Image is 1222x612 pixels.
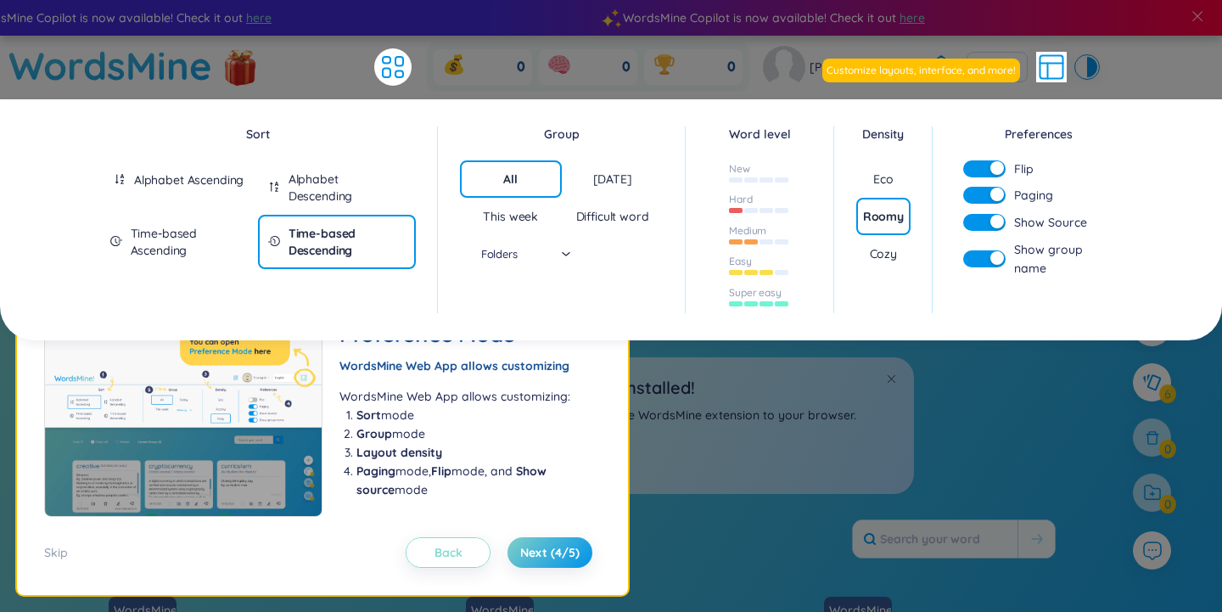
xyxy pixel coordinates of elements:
img: flashSalesIcon.a7f4f837.png [223,41,257,92]
img: avatar [763,46,805,88]
span: Next (4/5) [520,544,580,561]
div: Preferences [955,125,1122,143]
b: Sort [356,407,381,423]
div: Time-based Descending [289,225,406,259]
span: here [246,8,272,27]
div: Difficult word [576,208,649,225]
div: Alphabet Descending [289,171,406,205]
b: Layout density [356,445,442,460]
div: This week [483,208,538,225]
a: WordsMine [8,36,212,96]
p: WordsMine Web App allows customizing: [339,387,584,406]
span: 0 [622,58,631,76]
li: mode, mode, and mode [356,462,584,499]
div: Density [856,125,911,143]
div: Skip [44,543,68,562]
span: sort-descending [268,181,280,193]
div: Eco [873,171,894,188]
li: mode [356,424,584,443]
span: Back [434,544,462,561]
div: Medium [729,224,766,238]
span: [PERSON_NAME] [810,58,907,76]
button: Next (4/5) [507,537,592,568]
span: Paging [1014,186,1053,205]
a: avatar [763,46,810,88]
div: WordsMine Web App allows customizing [339,357,584,375]
button: Back [406,537,490,568]
span: 0 [517,58,525,76]
span: 0 [727,58,736,76]
span: sort-ascending [114,173,126,185]
span: here [900,8,925,27]
div: New [729,162,750,176]
span: field-time [268,235,280,247]
b: Paging [356,463,395,479]
div: Cozy [870,245,897,262]
div: Roomy [863,208,904,225]
input: Search your word [853,520,1017,558]
div: Word level [708,125,812,143]
span: Flip [1014,160,1033,177]
div: Time-based Ascending [131,225,248,259]
div: All [503,171,518,188]
div: Sort [100,125,416,143]
span: Show Source [1014,213,1087,232]
div: Hard [729,193,753,206]
span: field-time [110,235,122,247]
b: Group [356,426,392,441]
div: Group [460,125,664,143]
span: Show group name [1014,240,1113,278]
div: Alphabet Ascending [134,171,244,188]
li: mode [356,406,584,424]
div: [DATE] [593,171,632,188]
div: Super easy [729,286,782,300]
div: Easy [729,255,752,268]
b: Flip [431,463,451,479]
